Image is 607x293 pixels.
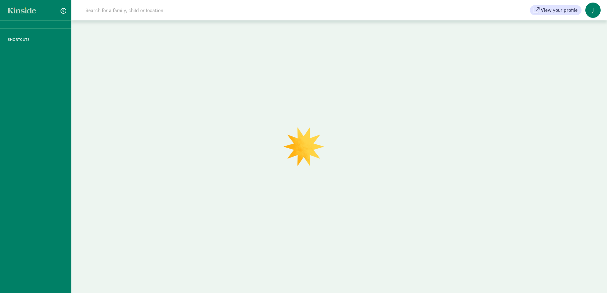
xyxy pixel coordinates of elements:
input: Search for a family, child or location [82,4,260,17]
iframe: Chat Widget [575,262,607,293]
span: View your profile [541,6,578,14]
span: J [585,3,601,18]
button: View your profile [530,5,582,15]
